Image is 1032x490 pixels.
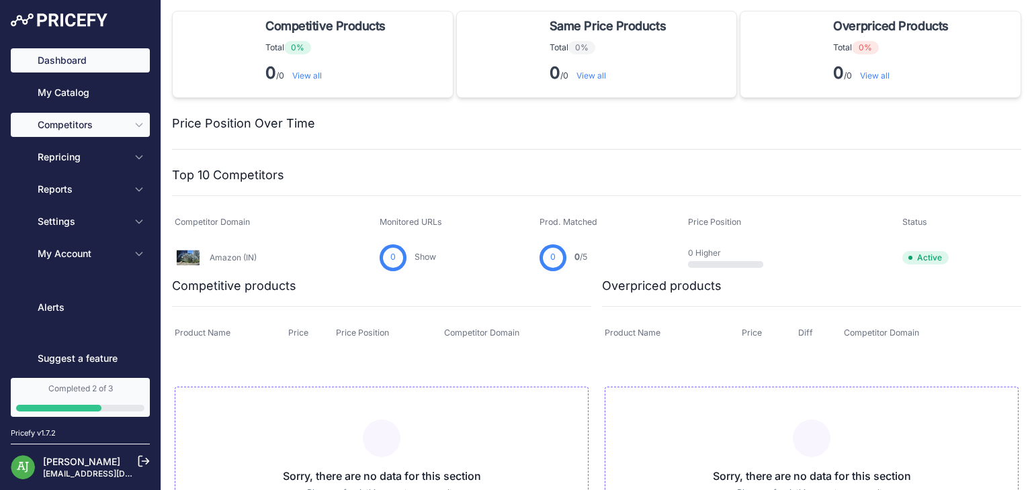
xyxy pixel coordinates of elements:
span: 0 [390,251,396,264]
span: Product Name [175,328,230,338]
button: Reports [11,177,150,201]
span: Status [902,217,927,227]
span: Monitored URLs [380,217,442,227]
a: Suggest a feature [11,346,150,371]
p: 0 Higher [688,248,774,258]
span: Overpriced Products [833,17,948,36]
span: Competitor Domain [175,217,250,227]
span: Repricing [38,150,126,164]
button: Settings [11,209,150,234]
nav: Sidebar [11,48,150,371]
p: Total [265,41,391,54]
button: My Account [11,242,150,266]
p: /0 [265,62,391,84]
img: Pricefy Logo [11,13,107,27]
a: Completed 2 of 3 [11,378,150,417]
h3: Sorry, there are no data for this section [186,468,577,484]
a: Amazon (IN) [210,252,257,262]
span: 0 [574,252,580,262]
strong: 0 [265,63,276,83]
span: 0% [852,41,879,54]
span: Active [902,251,949,264]
a: View all [576,70,606,81]
span: Competitors [38,118,126,132]
div: Completed 2 of 3 [16,383,144,394]
strong: 0 [833,63,844,83]
p: Total [833,41,953,54]
a: 0/5 [574,252,587,262]
span: 0% [284,41,311,54]
p: Total [550,41,671,54]
span: My Account [38,247,126,260]
span: Price Position [336,328,389,338]
h2: Competitive products [172,277,296,295]
span: Competitive Products [265,17,386,36]
span: Price [742,328,762,338]
span: Price Position [688,217,741,227]
p: /0 [550,62,671,84]
button: Competitors [11,113,150,137]
h2: Top 10 Competitors [172,166,284,185]
button: Repricing [11,145,150,169]
a: [PERSON_NAME] [43,456,120,467]
div: Pricefy v1.7.2 [11,428,56,439]
span: Same Price Products [550,17,666,36]
a: Dashboard [11,48,150,72]
h2: Price Position Over Time [172,114,315,133]
p: /0 [833,62,953,84]
strong: 0 [550,63,560,83]
h3: Sorry, there are no data for this section [616,468,1007,484]
span: Diff [798,328,813,338]
span: Prod. Matched [540,217,597,227]
h2: Overpriced products [602,277,722,295]
span: Competitor Domain [844,328,919,338]
span: 0% [568,41,595,54]
a: Alerts [11,295,150,320]
span: Product Name [605,328,660,338]
a: View all [292,70,322,81]
span: Settings [38,215,126,228]
span: Price [288,328,308,338]
a: Show [415,252,436,262]
span: Reports [38,183,126,196]
span: Competitor Domain [444,328,519,338]
span: 0 [550,251,556,264]
a: My Catalog [11,81,150,105]
a: [EMAIL_ADDRESS][DOMAIN_NAME] [43,469,183,479]
a: View all [860,70,890,81]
